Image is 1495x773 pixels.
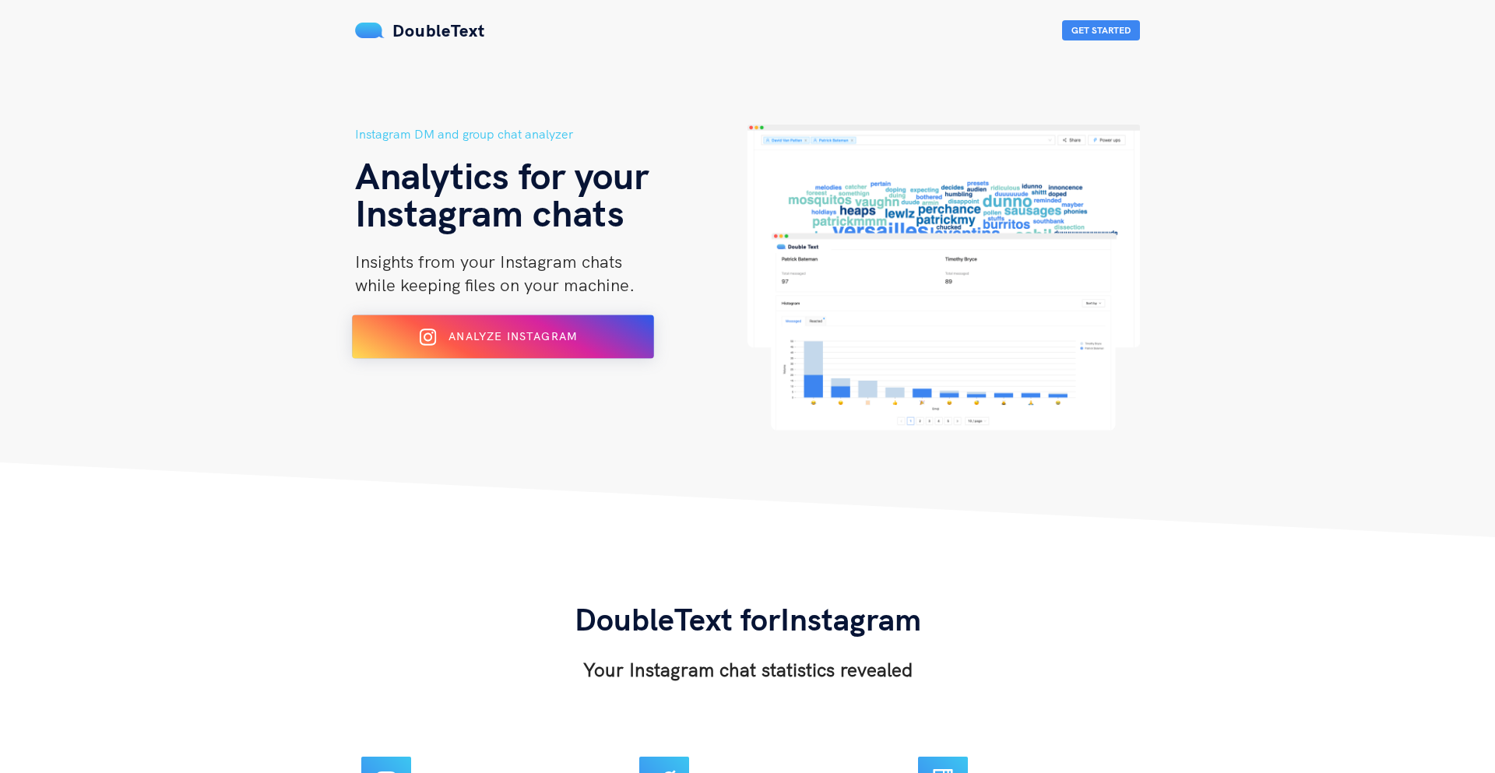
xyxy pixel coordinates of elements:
[575,599,921,638] span: DoubleText for Instagram
[355,189,624,236] span: Instagram chats
[355,19,485,41] a: DoubleText
[747,125,1140,430] img: hero
[448,329,577,343] span: Analyze Instagram
[355,23,385,38] img: mS3x8y1f88AAAAABJRU5ErkJggg==
[355,274,635,296] span: while keeping files on your machine.
[355,336,651,350] a: Analyze Instagram
[355,152,649,199] span: Analytics for your
[1062,20,1140,40] button: Get Started
[392,19,485,41] span: DoubleText
[352,315,654,359] button: Analyze Instagram
[355,251,622,272] span: Insights from your Instagram chats
[575,657,921,682] h3: Your Instagram chat statistics revealed
[355,125,747,144] h5: Instagram DM and group chat analyzer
